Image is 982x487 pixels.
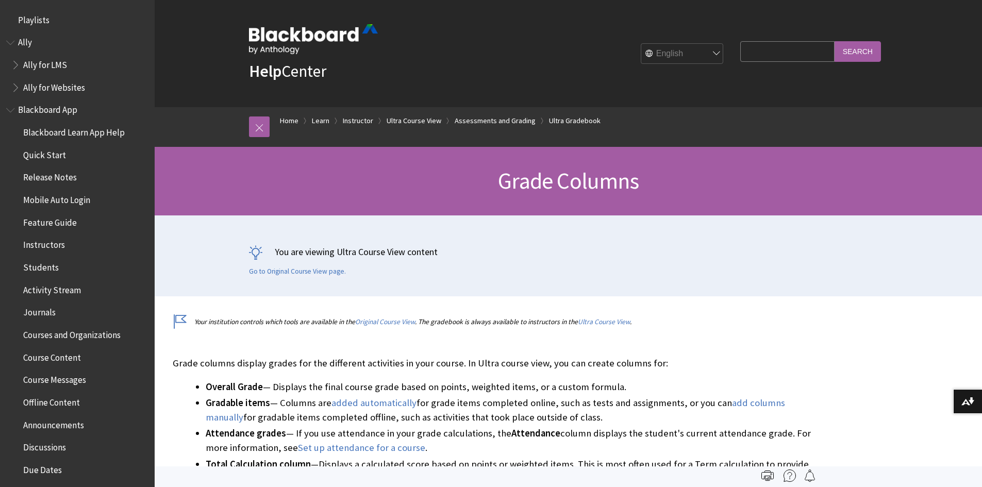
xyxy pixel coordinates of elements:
[249,245,888,258] p: You are viewing Ultra Course View content
[243,411,603,423] span: for gradable items completed offline, such as activities that took place outside of class.
[23,416,84,430] span: Announcements
[23,281,81,295] span: Activity Stream
[286,427,511,439] span: — If you use attendance in your grade calculations, the
[23,394,80,408] span: Offline Content
[23,214,77,228] span: Feature Guide
[641,44,724,64] select: Site Language Selector
[298,442,425,454] a: Set up attendance for a course
[835,41,881,61] input: Search
[23,461,62,475] span: Due Dates
[23,169,77,183] span: Release Notes
[173,317,812,327] p: Your institution controls which tools are available in the . The gradebook is always available to...
[498,166,639,195] span: Grade Columns
[23,124,125,138] span: Blackboard Learn App Help
[312,114,329,127] a: Learn
[23,56,67,70] span: Ally for LMS
[206,427,811,454] span: column displays the student's current attendance grade. For more information, see
[18,34,32,48] span: Ally
[23,372,86,385] span: Course Messages
[23,259,59,273] span: Students
[23,191,90,205] span: Mobile Auto Login
[511,427,560,439] span: Attendance
[23,304,56,318] span: Journals
[18,11,49,25] span: Playlists
[23,439,66,452] span: Discussions
[23,79,85,93] span: Ally for Websites
[455,114,536,127] a: Assessments and Grading
[206,458,809,484] span: Displays a calculated score based on points or weighted items. This is most often used for a Term...
[18,102,77,115] span: Blackboard App
[206,426,812,455] li: .
[784,469,796,482] img: More help
[249,267,346,276] a: Go to Original Course View page.
[6,34,148,96] nav: Book outline for Anthology Ally Help
[280,114,298,127] a: Home
[331,397,417,409] a: added automatically
[23,349,81,363] span: Course Content
[578,317,630,326] a: Ultra Course View
[804,469,816,482] img: Follow this page
[249,61,281,81] strong: Help
[249,61,326,81] a: HelpCenter
[270,397,331,409] span: — Columns are
[549,114,601,127] a: Ultra Gradebook
[206,458,311,470] span: Total Calculation column
[23,237,65,250] span: Instructors
[355,317,415,326] a: Original Course View
[23,326,121,340] span: Courses and Organizations
[206,381,263,393] span: Overall Grade
[249,24,378,54] img: Blackboard by Anthology
[206,380,812,394] li: — Displays the final course grade based on points, weighted items, or a custom formula.
[417,397,732,409] span: for grade items completed online, such as tests and assignments, or you can
[343,114,373,127] a: Instructor
[23,146,66,160] span: Quick Start
[173,357,668,369] span: Grade columns display grades for the different activities in your course. In Ultra course view, y...
[387,114,441,127] a: Ultra Course View
[206,427,286,439] span: Attendance grades
[761,469,774,482] img: Print
[6,11,148,29] nav: Book outline for Playlists
[206,397,270,409] span: Gradable items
